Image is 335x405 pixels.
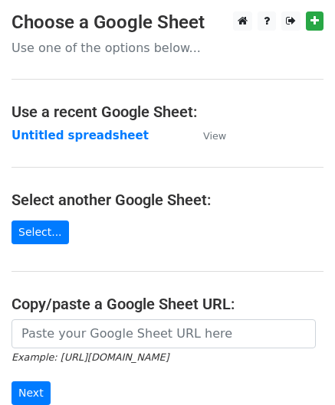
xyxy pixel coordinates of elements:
a: Untitled spreadsheet [11,129,149,142]
a: View [188,129,226,142]
small: Example: [URL][DOMAIN_NAME] [11,351,169,363]
input: Next [11,381,51,405]
h4: Select another Google Sheet: [11,191,324,209]
input: Paste your Google Sheet URL here [11,319,316,348]
h3: Choose a Google Sheet [11,11,324,34]
p: Use one of the options below... [11,40,324,56]
h4: Use a recent Google Sheet: [11,103,324,121]
small: View [203,130,226,142]
h4: Copy/paste a Google Sheet URL: [11,295,324,313]
a: Select... [11,220,69,244]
